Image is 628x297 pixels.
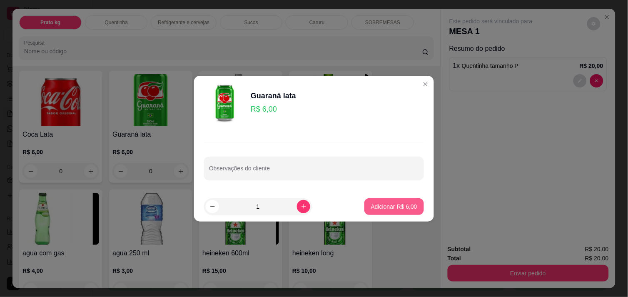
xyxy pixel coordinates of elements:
button: increase-product-quantity [297,200,310,213]
button: Adicionar R$ 6,00 [364,198,424,215]
img: product-image [204,82,246,124]
input: Observações do cliente [209,167,419,176]
p: R$ 6,00 [251,103,296,115]
div: Guaraná lata [251,90,296,102]
p: Adicionar R$ 6,00 [371,202,417,211]
button: Close [419,77,432,91]
button: decrease-product-quantity [206,200,219,213]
